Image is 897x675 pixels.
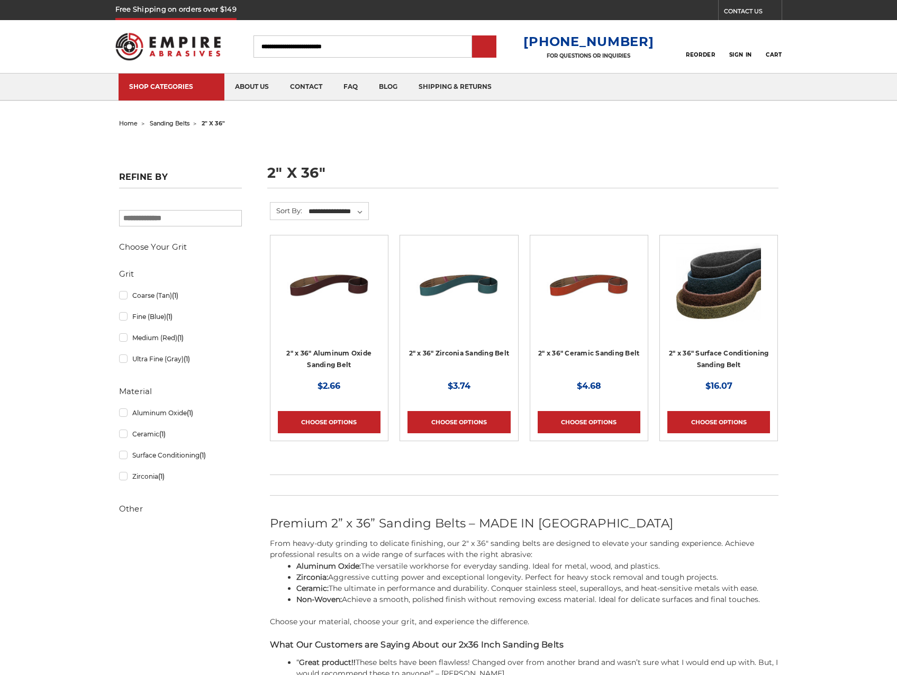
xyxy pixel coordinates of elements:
[333,74,368,101] a: faq
[202,120,225,127] span: 2" x 36"
[299,658,356,667] strong: Great product!!
[296,594,778,605] li: Achieve a smooth, polished finish without removing excess material. Ideal for delicate surfaces a...
[159,430,166,438] span: (1)
[766,35,782,58] a: Cart
[766,51,782,58] span: Cart
[177,334,184,342] span: (1)
[724,5,782,20] a: CONTACT US
[296,583,778,594] li: The ultimate in performance and durability. Conquer stainless steel, superalloys, and heat-sensit...
[667,411,770,433] a: Choose Options
[577,381,601,391] span: $4.68
[119,307,242,326] a: Fine (Blue)(1)
[115,26,221,67] img: Empire Abrasives
[552,275,626,296] a: Quick view
[538,411,640,433] a: Choose Options
[538,349,639,357] a: 2" x 36" Ceramic Sanding Belt
[547,243,631,327] img: 2" x 36" Ceramic Pipe Sanding Belt
[119,385,242,398] h5: Material
[409,349,510,357] a: 2" x 36" Zirconia Sanding Belt
[279,74,333,101] a: contact
[119,120,138,127] a: home
[119,503,242,515] h5: Other
[686,35,715,58] a: Reorder
[296,561,361,571] strong: Aluminum Oxide:
[729,51,752,58] span: Sign In
[448,381,470,391] span: $3.74
[408,74,502,101] a: shipping & returns
[368,74,408,101] a: blog
[166,313,173,321] span: (1)
[676,243,761,327] img: 2"x36" Surface Conditioning Sanding Belts
[296,572,328,582] strong: Zirconia:
[286,349,372,369] a: 2" x 36" Aluminum Oxide Sanding Belt
[119,350,242,368] a: Ultra Fine (Gray)(1)
[119,446,242,464] a: Surface Conditioning(1)
[296,561,778,572] li: The versatile workhorse for everyday sanding. Ideal for metal, wood, and plastics.
[538,243,640,345] a: 2" x 36" Ceramic Pipe Sanding Belt
[407,411,510,433] a: Choose Options
[296,595,342,604] strong: Non-Woven:
[184,355,190,363] span: (1)
[523,34,654,49] a: [PHONE_NUMBER]
[270,538,778,560] p: From heavy-duty grinding to delicate finishing, our 2" x 36" sanding belts are designed to elevat...
[307,204,368,220] select: Sort By:
[172,291,178,299] span: (1)
[287,243,372,327] img: 2" x 36" Aluminum Oxide Pipe Sanding Belt
[119,467,242,486] a: Zirconia(1)
[270,514,778,533] h2: Premium 2” x 36” Sanding Belts – MADE IN [GEOGRAPHIC_DATA]
[278,411,380,433] a: Choose Options
[293,275,366,296] a: Quick view
[119,404,242,422] a: Aluminum Oxide(1)
[422,275,495,296] a: Quick view
[119,241,242,253] h5: Choose Your Grit
[119,425,242,443] a: Ceramic(1)
[150,120,189,127] a: sanding belts
[474,37,495,58] input: Submit
[119,172,242,188] h5: Refine by
[416,243,501,327] img: 2" x 36" Zirconia Pipe Sanding Belt
[200,451,206,459] span: (1)
[270,638,778,651] h3: What Our Customers are Saying About our 2x36 Inch Sanding Belts
[270,203,302,218] label: Sort By:
[705,381,732,391] span: $16.07
[187,409,193,417] span: (1)
[119,286,242,305] a: Coarse (Tan)(1)
[523,52,654,59] p: FOR QUESTIONS OR INQUIRIES
[296,572,778,583] li: Aggressive cutting power and exceptional longevity. Perfect for heavy stock removal and tough pro...
[669,349,768,369] a: 2" x 36" Surface Conditioning Sanding Belt
[667,243,770,345] a: 2"x36" Surface Conditioning Sanding Belts
[158,472,165,480] span: (1)
[296,583,329,593] strong: Ceramic:
[119,268,242,280] h5: Grit
[686,51,715,58] span: Reorder
[267,166,778,188] h1: 2" x 36"
[407,243,510,345] a: 2" x 36" Zirconia Pipe Sanding Belt
[318,381,340,391] span: $2.66
[278,243,380,345] a: 2" x 36" Aluminum Oxide Pipe Sanding Belt
[682,275,755,296] a: Quick view
[129,83,214,90] div: SHOP CATEGORIES
[270,616,778,627] p: Choose your material, choose your grit, and experience the difference.
[224,74,279,101] a: about us
[119,329,242,347] a: Medium (Red)(1)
